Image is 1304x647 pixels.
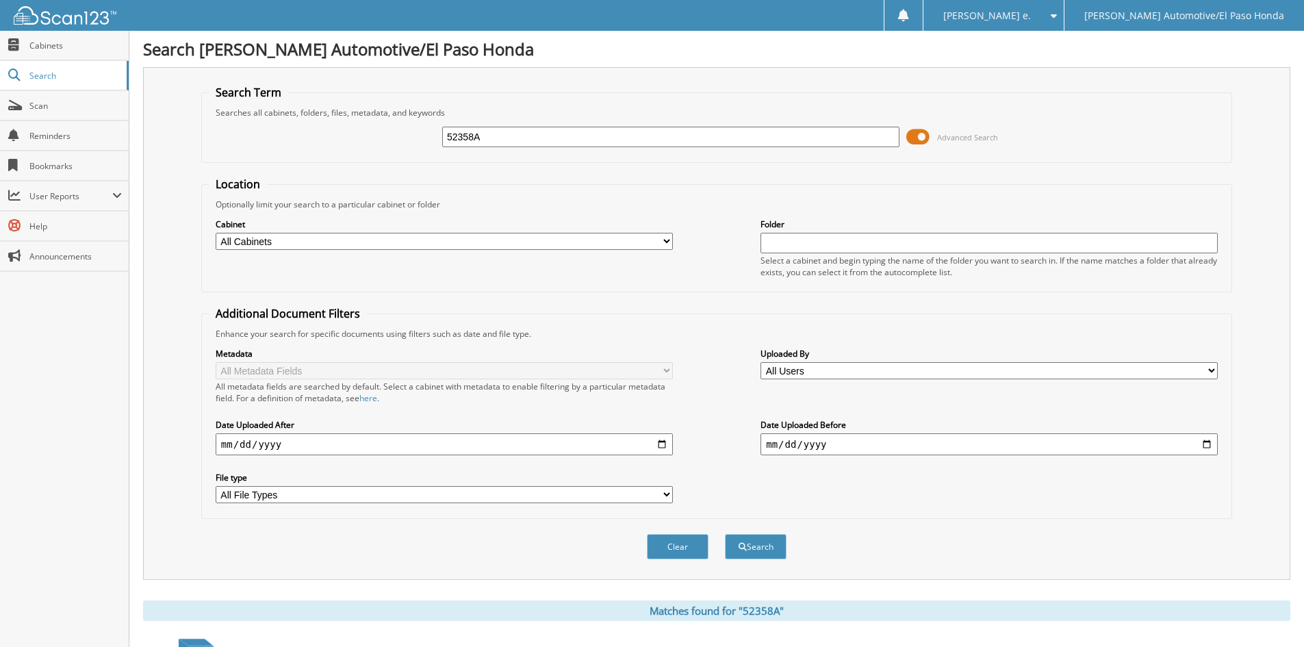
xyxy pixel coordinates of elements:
label: Date Uploaded Before [760,419,1218,431]
span: Scan [29,100,122,112]
label: File type [216,472,673,483]
div: Select a cabinet and begin typing the name of the folder you want to search in. If the name match... [760,255,1218,278]
legend: Additional Document Filters [209,306,367,321]
label: Cabinet [216,218,673,230]
button: Clear [647,534,708,559]
label: Uploaded By [760,348,1218,359]
div: Enhance your search for specific documents using filters such as date and file type. [209,328,1225,340]
span: Advanced Search [937,132,998,142]
span: User Reports [29,190,112,202]
span: Bookmarks [29,160,122,172]
div: Matches found for "52358A" [143,600,1290,621]
input: start [216,433,673,455]
span: Search [29,70,120,81]
span: Help [29,220,122,232]
legend: Location [209,177,267,192]
label: Date Uploaded After [216,419,673,431]
span: [PERSON_NAME] Automotive/El Paso Honda [1084,12,1284,20]
button: Search [725,534,787,559]
legend: Search Term [209,85,288,100]
div: Searches all cabinets, folders, files, metadata, and keywords [209,107,1225,118]
span: Announcements [29,251,122,262]
label: Folder [760,218,1218,230]
span: Cabinets [29,40,122,51]
input: end [760,433,1218,455]
span: [PERSON_NAME] e. [943,12,1031,20]
label: Metadata [216,348,673,359]
a: here [359,392,377,404]
img: scan123-logo-white.svg [14,6,116,25]
h1: Search [PERSON_NAME] Automotive/El Paso Honda [143,38,1290,60]
div: All metadata fields are searched by default. Select a cabinet with metadata to enable filtering b... [216,381,673,404]
div: Optionally limit your search to a particular cabinet or folder [209,199,1225,210]
span: Reminders [29,130,122,142]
